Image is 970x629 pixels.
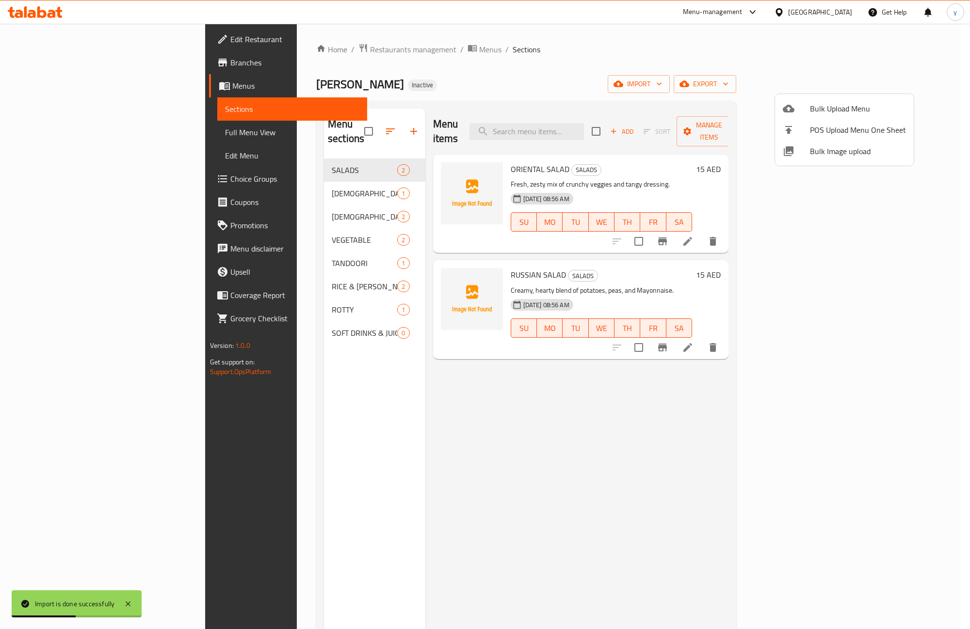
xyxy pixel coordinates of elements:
span: POS Upload Menu One Sheet [810,124,906,136]
span: Bulk Upload Menu [810,103,906,114]
li: Upload bulk menu [775,98,914,119]
li: POS Upload Menu One Sheet [775,119,914,141]
div: Import is done successfully [35,598,114,609]
span: Bulk Image upload [810,145,906,157]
